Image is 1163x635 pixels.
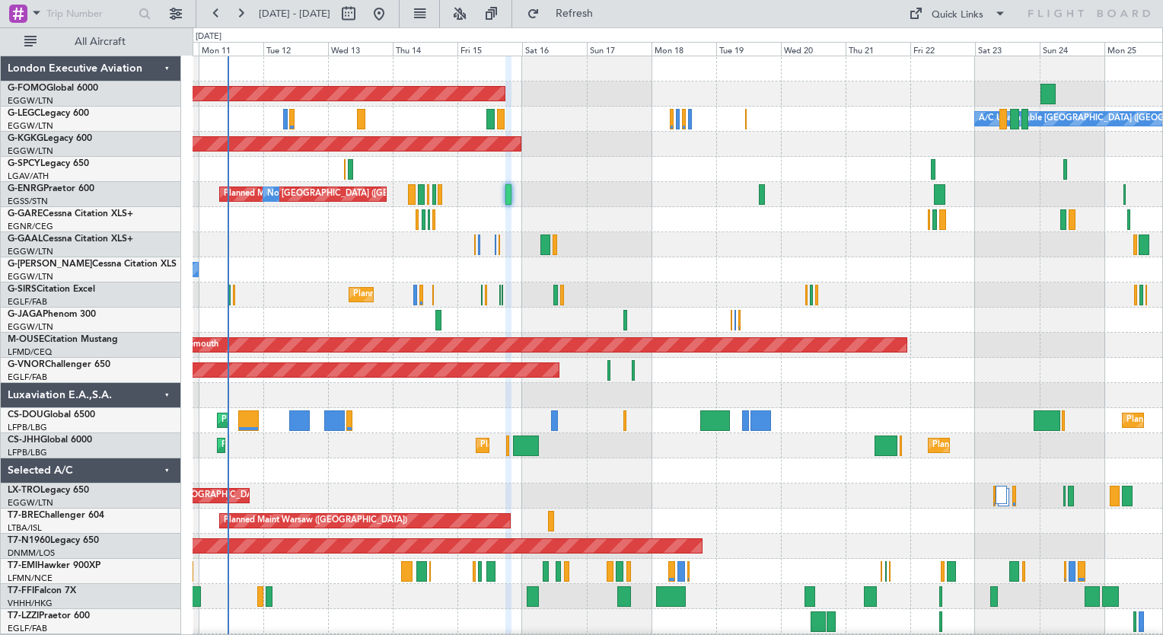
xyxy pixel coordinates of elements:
span: Crew [888,49,914,66]
div: Fri 15 [457,42,522,56]
span: G-[PERSON_NAME] [8,260,92,269]
div: Mon 11 [199,42,263,56]
span: Services [888,309,928,327]
span: FFC [1054,165,1072,180]
a: G-GAALCessna Citation XLS+ [8,235,133,244]
span: T7-FFI [8,586,34,595]
span: T7-N1960 [8,536,50,545]
a: EGSS / STN - Dispatch - FlightSupport Dispatch [GEOGRAPHIC_DATA] [910,522,1155,534]
div: Planned Maint [GEOGRAPHIC_DATA] ([GEOGRAPHIC_DATA]) [221,434,461,457]
span: [DATE] - [DATE] [259,7,330,21]
span: G-KGKG [8,134,43,143]
div: Planned Maint Warsaw ([GEOGRAPHIC_DATA]) [224,509,407,532]
span: Others [888,501,922,519]
span: Dispatch [888,350,930,368]
div: Wed 13 [328,42,393,56]
span: G-VNOR [8,360,45,369]
a: EGGW/LTN [8,271,53,282]
div: CP [907,114,932,131]
span: Dispatch Checks and Weather [888,140,1033,158]
div: Unplanned Maint [GEOGRAPHIC_DATA] ([GEOGRAPHIC_DATA]) [108,484,358,507]
a: EGGW/LTN [8,95,53,107]
a: EGGW/LTN [8,497,53,509]
a: LGAV/ATH [8,171,49,182]
a: T7-LZZIPraetor 600 [8,611,90,621]
div: Add new [908,14,1155,27]
a: G-JAGAPhenom 300 [8,310,96,319]
div: Thu 21 [846,42,910,56]
span: CR [1016,165,1029,180]
div: EGSS DEP SLOT 1800z [910,254,1013,266]
span: G-SPCY [8,159,40,168]
a: T7-EMIHawker 900XP [8,561,100,570]
div: Tue 19 [716,42,781,56]
div: Planned Maint [GEOGRAPHIC_DATA] ([GEOGRAPHIC_DATA]) [353,283,593,306]
div: No Crew [267,183,302,206]
span: Charter [888,445,925,462]
div: Sat 23 [975,42,1040,56]
a: G-VNORChallenger 650 [8,360,110,369]
div: Planned Maint [GEOGRAPHIC_DATA] ([GEOGRAPHIC_DATA]) [221,409,461,432]
span: MF [938,165,952,180]
a: MRP [935,116,970,129]
a: LFMD/CEQ [8,346,52,358]
input: Trip Number [46,2,134,25]
a: EGLF/FAB [8,296,47,308]
a: [PERSON_NAME] / IBZ - Pax COVID19 requirements [910,560,1149,573]
a: G-ENRGPraetor 600 [8,184,94,193]
a: T7-FFIFalcon 7X [8,586,76,595]
div: Sat 16 [522,42,587,56]
a: MWS [1088,116,1122,129]
a: LFPB/LBG [8,422,47,433]
div: Thu 14 [393,42,457,56]
span: CS-JHH [8,436,40,445]
a: LFPB/LBG [8,447,47,458]
a: [PERSON_NAME] / IBZ - Fuel - AEG Fuels - SCLA - [PERSON_NAME] / IBZ [910,371,1155,384]
span: G-GARE [8,209,43,219]
div: Wed 20 [781,42,846,56]
a: G-KGKGLegacy 600 [8,134,92,143]
div: Add new [908,292,1155,305]
a: Manage Permits [891,232,964,247]
span: G-LEGC [8,109,40,118]
a: Manage Services [891,330,967,346]
a: CS-DOUGlobal 6500 [8,410,95,420]
a: EGGW/LTN [8,246,53,257]
a: EGSS/STN [8,196,48,207]
button: All Aircraft [17,30,165,54]
a: EGSS / STN - Catering [910,484,1010,497]
a: [PERSON_NAME] / IBZ - Handling - ExecuJet Spain [PERSON_NAME] / IBZ [910,409,1155,422]
span: All Aircraft [40,37,161,47]
div: CS [1059,114,1084,131]
a: EGSS / STN - Fuel - Weston Aviation Fuel - Inflite - EGSS / STN [910,390,1155,403]
a: EGGW/LTN [8,120,53,132]
div: [DATE] [196,30,221,43]
span: (3/7) [1108,309,1130,325]
a: EGGW/LTN [8,145,53,157]
span: Permits [888,211,924,228]
span: DP [938,187,951,203]
a: LTBA/ISL [8,522,42,534]
a: M-OUSECitation Mustang [8,335,118,344]
span: LX-TRO [8,486,40,495]
a: VHHH/HKG [8,598,53,609]
span: G-SIRS [8,285,37,294]
a: EGLF/FAB [8,372,47,383]
span: Flight Crew [888,90,945,107]
span: AC [977,165,991,180]
div: [PERSON_NAME] ARR SLOT 1950z [910,273,1069,286]
a: EGSS / STN - Handling - Inflite Jet Centre EGSS / STN [910,428,1152,441]
a: G-GARECessna Citation XLS+ [8,209,133,219]
div: Fri 22 [910,42,975,56]
span: Refresh [543,8,607,19]
a: G-SIRSCitation Excel [8,285,95,294]
div: Sun 24 [1040,42,1104,56]
span: G-JAGA [8,310,43,319]
span: FP [1097,165,1108,180]
a: G-LEGCLegacy 600 [8,109,89,118]
a: DNMM/LOS [8,547,55,559]
span: (0/7) [1108,576,1130,592]
div: Planned Maint [GEOGRAPHIC_DATA] ([GEOGRAPHIC_DATA]) [224,183,464,206]
a: Schedule Crew [891,70,957,85]
span: G-GAAL [8,235,43,244]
